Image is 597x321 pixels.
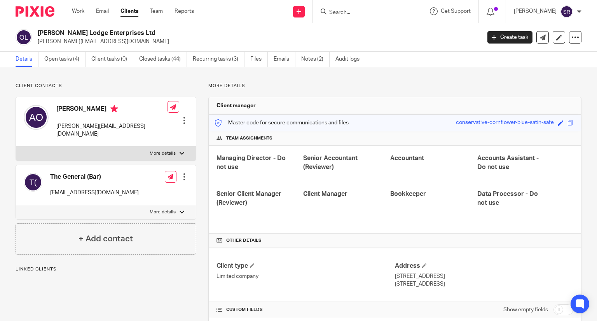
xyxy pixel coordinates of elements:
[390,191,426,197] span: Bookkeeper
[422,263,427,268] span: Edit Address
[150,150,176,157] p: More details
[56,122,168,138] p: [PERSON_NAME][EMAIL_ADDRESS][DOMAIN_NAME]
[24,173,42,192] img: svg%3E
[16,29,32,45] img: svg%3E
[303,155,358,170] span: Senior Accountant (Reviewer)
[50,173,139,181] h4: The General (Bar)
[79,233,133,245] h4: + Add contact
[226,237,262,244] span: Other details
[216,191,281,206] span: Senior Client Manager (Reviewer)
[328,9,398,16] input: Search
[208,83,581,89] p: More details
[250,52,268,67] a: Files
[395,262,573,270] h4: Address
[487,31,532,44] a: Create task
[560,5,573,18] img: svg%3E
[216,307,395,313] h4: CUSTOM FIELDS
[139,52,187,67] a: Closed tasks (44)
[335,52,365,67] a: Audit logs
[441,9,471,14] span: Get Support
[44,52,86,67] a: Open tasks (4)
[16,52,38,67] a: Details
[193,52,244,67] a: Recurring tasks (3)
[558,120,564,126] span: Edit code
[301,52,330,67] a: Notes (2)
[477,191,538,206] span: Data Processor - Do not use
[215,119,349,127] p: Master code for secure communications and files
[216,272,395,280] p: Limited company
[456,119,554,127] div: conservative-cornflower-blue-satin-safe
[16,6,54,17] img: Pixie
[91,52,133,67] a: Client tasks (0)
[503,306,548,314] label: Show empty fields
[226,135,272,141] span: Team assignments
[390,155,424,161] span: Accountant
[110,105,118,113] i: Primary
[150,209,176,215] p: More details
[395,272,573,280] p: [STREET_ADDRESS]
[120,7,138,15] a: Clients
[216,102,256,110] h3: Client manager
[274,52,295,67] a: Emails
[16,266,196,272] p: Linked clients
[96,7,109,15] a: Email
[216,262,395,270] h4: Client type
[150,7,163,15] a: Team
[553,31,565,44] a: Edit client
[38,38,476,45] p: [PERSON_NAME][EMAIL_ADDRESS][DOMAIN_NAME]
[477,155,539,170] span: Accounts Assistant - Do not use
[16,83,196,89] p: Client contacts
[56,105,168,115] h4: [PERSON_NAME]
[50,189,139,197] p: [EMAIL_ADDRESS][DOMAIN_NAME]
[303,191,347,197] span: Client Manager
[536,31,549,44] a: Send new email
[175,7,194,15] a: Reports
[24,105,49,130] img: svg%3E
[395,280,573,288] p: [STREET_ADDRESS]
[72,7,84,15] a: Work
[38,29,388,37] h2: [PERSON_NAME] Lodge Enterprises Ltd
[567,120,573,126] span: Copy to clipboard
[250,263,255,268] span: Change Client type
[216,155,286,170] span: Managing Director - Do not use
[514,7,557,15] p: [PERSON_NAME]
